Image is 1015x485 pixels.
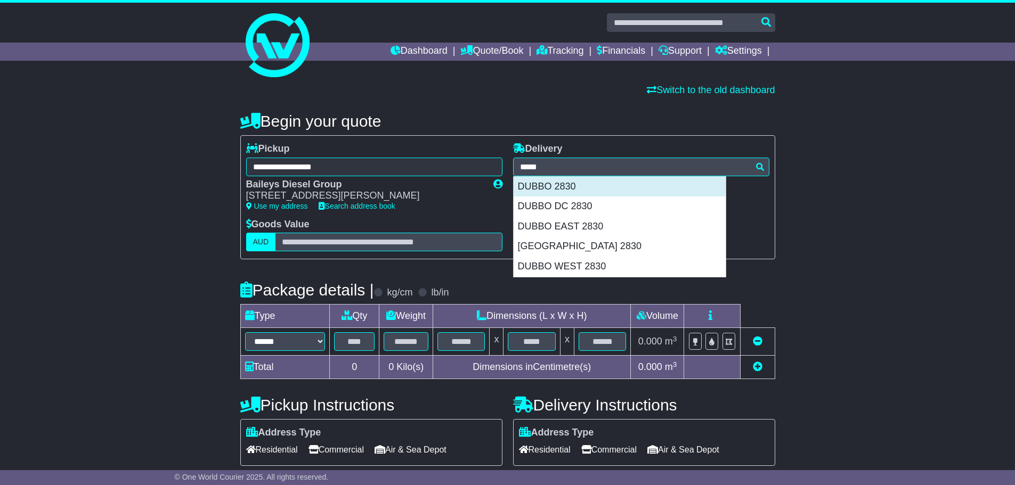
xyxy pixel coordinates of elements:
[240,281,374,299] h4: Package details |
[638,336,662,347] span: 0.000
[431,287,449,299] label: lb/in
[379,356,433,379] td: Kilo(s)
[246,143,290,155] label: Pickup
[391,43,448,61] a: Dashboard
[513,396,775,414] h4: Delivery Instructions
[673,335,677,343] sup: 3
[537,43,583,61] a: Tracking
[319,202,395,210] a: Search address book
[240,305,330,328] td: Type
[631,305,684,328] td: Volume
[240,396,502,414] h4: Pickup Instructions
[514,236,726,257] div: [GEOGRAPHIC_DATA] 2830
[715,43,762,61] a: Settings
[246,233,276,251] label: AUD
[375,441,446,458] span: Air & Sea Depot
[246,190,483,202] div: [STREET_ADDRESS][PERSON_NAME]
[659,43,702,61] a: Support
[513,143,563,155] label: Delivery
[560,328,574,356] td: x
[460,43,523,61] a: Quote/Book
[246,441,298,458] span: Residential
[240,112,775,130] h4: Begin your quote
[647,85,775,95] a: Switch to the old dashboard
[665,361,677,372] span: m
[246,427,321,439] label: Address Type
[433,305,631,328] td: Dimensions (L x W x H)
[330,305,379,328] td: Qty
[387,287,412,299] label: kg/cm
[246,179,483,191] div: Baileys Diesel Group
[581,441,637,458] span: Commercial
[514,257,726,277] div: DUBBO WEST 2830
[514,196,726,217] div: DUBBO DC 2830
[330,356,379,379] td: 0
[490,328,504,356] td: x
[513,158,769,176] typeahead: Please provide city
[240,356,330,379] td: Total
[519,441,571,458] span: Residential
[308,441,364,458] span: Commercial
[519,427,594,439] label: Address Type
[246,219,310,231] label: Goods Value
[246,202,308,210] a: Use my address
[647,441,719,458] span: Air & Sea Depot
[597,43,645,61] a: Financials
[665,336,677,347] span: m
[388,361,394,372] span: 0
[753,361,762,372] a: Add new item
[175,473,329,481] span: © One World Courier 2025. All rights reserved.
[673,360,677,368] sup: 3
[514,217,726,237] div: DUBBO EAST 2830
[433,356,631,379] td: Dimensions in Centimetre(s)
[514,177,726,197] div: DUBBO 2830
[379,305,433,328] td: Weight
[753,336,762,347] a: Remove this item
[638,361,662,372] span: 0.000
